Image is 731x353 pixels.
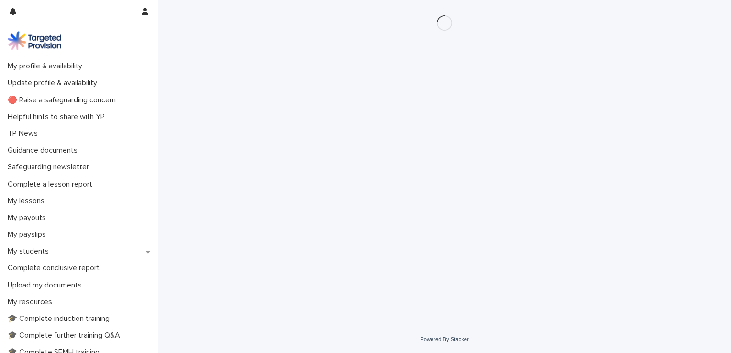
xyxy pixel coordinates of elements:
p: Guidance documents [4,146,85,155]
p: Complete a lesson report [4,180,100,189]
p: Safeguarding newsletter [4,163,97,172]
p: Upload my documents [4,281,89,290]
p: 🎓 Complete induction training [4,314,117,323]
p: My students [4,247,56,256]
p: Update profile & availability [4,78,105,88]
p: Helpful hints to share with YP [4,112,112,121]
p: My payouts [4,213,54,222]
img: M5nRWzHhSzIhMunXDL62 [8,31,61,50]
p: My profile & availability [4,62,90,71]
p: My lessons [4,197,52,206]
p: 🔴 Raise a safeguarding concern [4,96,123,105]
p: 🎓 Complete further training Q&A [4,331,128,340]
p: My resources [4,298,60,307]
p: TP News [4,129,45,138]
p: Complete conclusive report [4,264,107,273]
a: Powered By Stacker [420,336,468,342]
p: My payslips [4,230,54,239]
